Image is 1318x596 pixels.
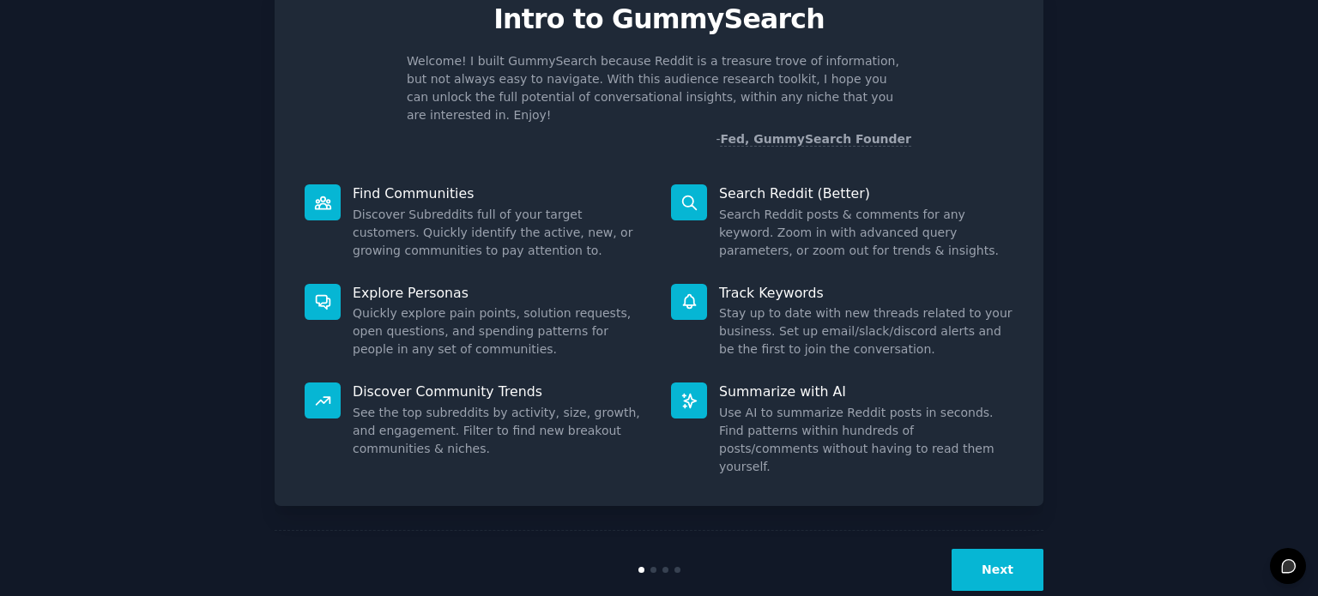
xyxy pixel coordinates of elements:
dd: See the top subreddits by activity, size, growth, and engagement. Filter to find new breakout com... [353,404,647,458]
p: Search Reddit (Better) [719,184,1013,202]
button: Next [952,549,1043,591]
p: Find Communities [353,184,647,202]
p: Intro to GummySearch [293,4,1025,34]
div: - [716,130,911,148]
dd: Use AI to summarize Reddit posts in seconds. Find patterns within hundreds of posts/comments with... [719,404,1013,476]
a: Fed, GummySearch Founder [720,132,911,147]
p: Explore Personas [353,284,647,302]
dd: Quickly explore pain points, solution requests, open questions, and spending patterns for people ... [353,304,647,358]
p: Track Keywords [719,284,1013,302]
dd: Stay up to date with new threads related to your business. Set up email/slack/discord alerts and ... [719,304,1013,358]
p: Welcome! I built GummySearch because Reddit is a treasure trove of information, but not always ea... [407,52,911,124]
dd: Discover Subreddits full of your target customers. Quickly identify the active, new, or growing c... [353,206,647,260]
p: Summarize with AI [719,382,1013,400]
p: Discover Community Trends [353,382,647,400]
dd: Search Reddit posts & comments for any keyword. Zoom in with advanced query parameters, or zoom o... [719,206,1013,260]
